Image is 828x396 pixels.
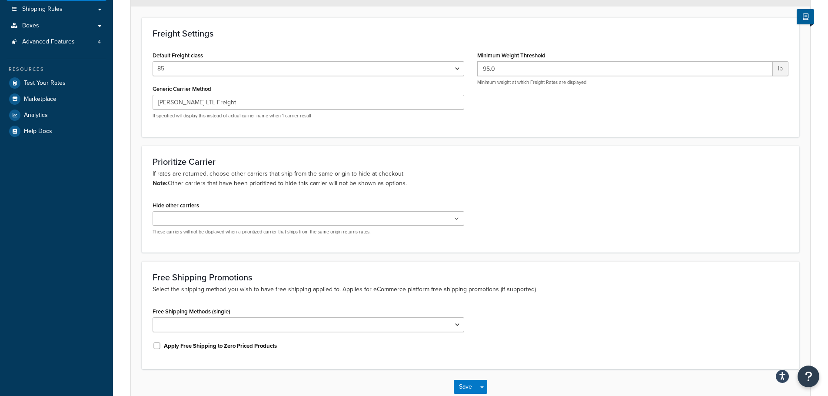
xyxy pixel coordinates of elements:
[7,123,106,139] a: Help Docs
[153,52,203,59] label: Default Freight class
[22,38,75,46] span: Advanced Features
[153,285,788,294] p: Select the shipping method you wish to have free shipping applied to. Applies for eCommerce platf...
[153,273,788,282] h3: Free Shipping Promotions
[153,86,211,92] label: Generic Carrier Method
[7,1,106,17] a: Shipping Rules
[153,113,464,119] p: If specified will display this instead of actual carrier name when 1 carrier result
[477,52,545,59] label: Minimum Weight Threshold
[797,9,814,24] button: Show Help Docs
[24,112,48,119] span: Analytics
[454,380,477,394] button: Save
[153,229,464,235] p: These carriers will not be displayed when a prioritized carrier that ships from the same origin r...
[7,34,106,50] a: Advanced Features4
[7,34,106,50] li: Advanced Features
[164,342,277,350] label: Apply Free Shipping to Zero Priced Products
[153,179,168,188] b: Note:
[773,61,788,76] span: lb
[477,79,789,86] p: Minimum weight at which Freight Rates are displayed
[7,66,106,73] div: Resources
[24,80,66,87] span: Test Your Rates
[153,202,199,209] label: Hide other carriers
[153,169,788,188] p: If rates are returned, choose other carriers that ship from the same origin to hide at checkout O...
[7,91,106,107] a: Marketplace
[798,366,819,387] button: Open Resource Center
[24,96,57,103] span: Marketplace
[22,6,63,13] span: Shipping Rules
[153,308,230,315] label: Free Shipping Methods (single)
[7,18,106,34] a: Boxes
[7,75,106,91] a: Test Your Rates
[153,157,788,166] h3: Prioritize Carrier
[7,107,106,123] a: Analytics
[22,22,39,30] span: Boxes
[24,128,52,135] span: Help Docs
[98,38,101,46] span: 4
[153,29,788,38] h3: Freight Settings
